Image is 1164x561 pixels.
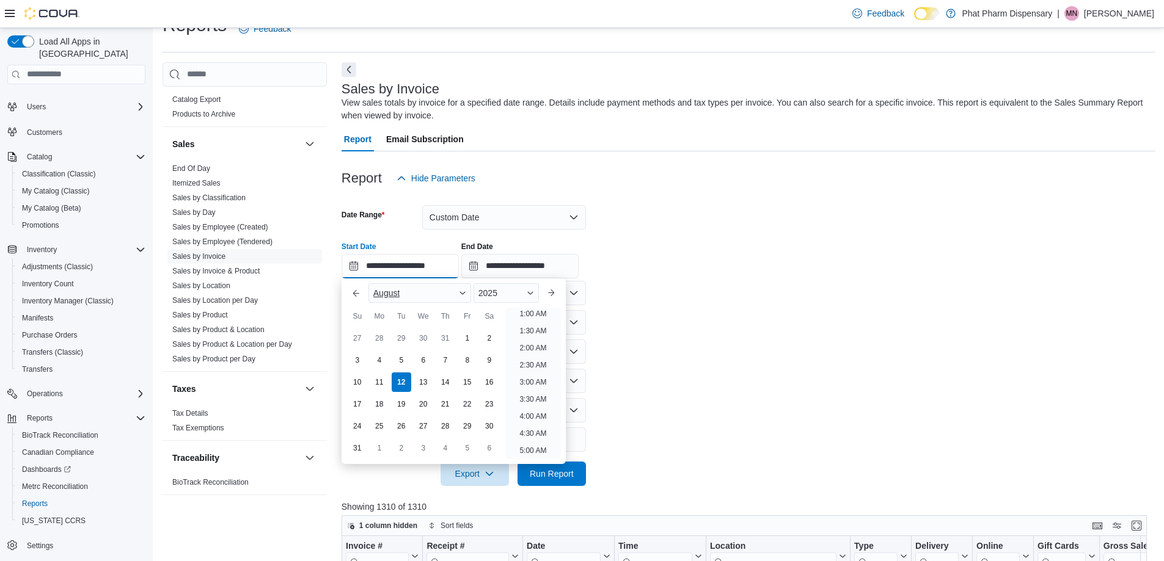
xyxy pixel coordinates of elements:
button: Classification (Classic) [12,165,150,183]
a: Dashboards [17,462,76,477]
input: Dark Mode [914,7,940,20]
a: BioTrack Reconciliation [17,428,103,443]
div: day-1 [458,328,477,348]
span: Settings [27,541,53,551]
a: End Of Day [172,164,210,173]
button: Promotions [12,217,150,234]
a: Inventory Manager (Classic) [17,294,119,308]
button: Inventory [2,241,150,258]
span: Adjustments (Classic) [22,262,93,272]
span: Reports [27,413,53,423]
span: 1 column hidden [359,521,417,530]
span: My Catalog (Beta) [17,201,145,215]
div: day-12 [392,372,411,392]
div: day-2 [392,438,411,458]
div: View sales totals by invoice for a specified date range. Details include payment methods and tax ... [342,96,1149,122]
a: Feedback [847,1,909,26]
a: Tax Details [172,409,208,418]
button: Reports [2,410,150,427]
h3: Traceability [172,452,219,464]
button: Inventory Count [12,275,150,292]
div: day-31 [348,438,367,458]
span: Reports [22,499,48,509]
span: August [373,288,400,298]
li: 1:00 AM [514,306,551,321]
button: Sort fields [423,518,478,533]
span: [US_STATE] CCRS [22,516,86,526]
div: Time [618,541,692,552]
button: Metrc Reconciliation [12,478,150,495]
a: Sales by Day [172,208,216,217]
span: Purchase Orders [17,328,145,342]
p: [PERSON_NAME] [1084,6,1154,21]
button: Inventory [22,242,62,257]
button: Customers [2,123,150,140]
span: Catalog [27,152,52,162]
span: Dashboards [22,465,71,474]
span: Users [22,100,145,114]
a: Customers [22,125,67,140]
a: Feedback [234,16,296,41]
span: Catalog Export [172,95,221,104]
a: Sales by Classification [172,194,246,202]
span: Export [448,461,502,486]
span: Settings [22,538,145,553]
div: Tu [392,306,411,326]
span: Sales by Location [172,281,230,291]
span: My Catalog (Classic) [22,186,90,196]
span: Canadian Compliance [17,445,145,460]
a: Inventory Count [17,277,79,291]
span: Report [344,127,372,151]
a: Sales by Employee (Tendered) [172,237,273,246]
input: Press the down key to open a popover containing a calendar. [461,254,579,278]
span: MN [1066,6,1078,21]
a: Canadian Compliance [17,445,99,460]
button: Adjustments (Classic) [12,258,150,275]
li: 2:30 AM [514,358,551,372]
button: BioTrack Reconciliation [12,427,150,444]
span: Promotions [17,218,145,233]
div: day-10 [348,372,367,392]
span: Load All Apps in [GEOGRAPHIC_DATA] [34,35,145,60]
a: Tax Exemptions [172,424,224,432]
div: August, 2025 [346,327,500,459]
a: Transfers (Classic) [17,345,88,360]
span: Feedback [254,23,291,35]
a: Metrc Reconciliation [17,479,93,494]
span: Classification (Classic) [17,167,145,181]
span: Sales by Product & Location [172,325,265,335]
div: Su [348,306,367,326]
span: Tax Exemptions [172,423,224,433]
span: Run Report [530,468,574,480]
span: Inventory [22,242,145,257]
p: Showing 1310 of 1310 [342,501,1155,513]
span: 2025 [478,288,497,298]
div: Button. Open the year selector. 2025 is currently selected. [474,283,539,303]
span: Hide Parameters [411,172,475,184]
button: Hide Parameters [392,166,480,190]
a: Settings [22,538,58,553]
button: Enter fullscreen [1129,518,1144,533]
a: Sales by Location per Day [172,296,258,305]
button: Previous Month [346,283,366,303]
span: Metrc Reconciliation [22,482,88,491]
li: 4:00 AM [514,409,551,424]
div: Gift Cards [1038,541,1086,552]
button: Users [22,100,51,114]
a: Itemized Sales [172,179,221,187]
span: Email Subscription [386,127,464,151]
div: day-13 [414,372,433,392]
button: Reports [12,495,150,512]
button: Traceability [172,452,300,464]
button: Next month [541,283,561,303]
button: My Catalog (Classic) [12,183,150,200]
div: day-5 [392,350,411,370]
div: day-3 [414,438,433,458]
span: Feedback [867,7,904,20]
div: day-9 [480,350,499,370]
div: day-5 [458,438,477,458]
span: BioTrack Reconciliation [22,430,98,440]
span: Sales by Employee (Tendered) [172,237,273,247]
